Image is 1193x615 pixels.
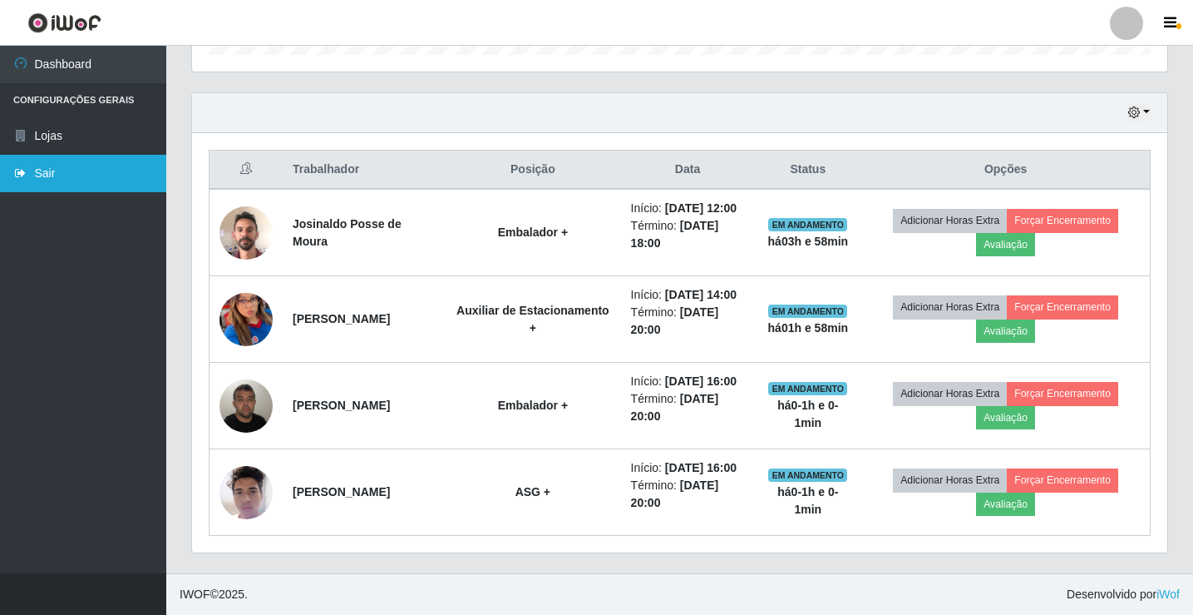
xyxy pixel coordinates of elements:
strong: [PERSON_NAME] [293,312,390,325]
li: Término: [631,390,745,425]
strong: há 0-1 h e 0-1 min [777,399,838,429]
strong: [PERSON_NAME] [293,399,390,412]
button: Adicionar Horas Extra [893,209,1007,232]
li: Início: [631,459,745,477]
time: [DATE] 16:00 [665,461,737,474]
strong: Embalador + [498,226,568,239]
span: EM ANDAMENTO [768,469,847,482]
button: Forçar Encerramento [1007,469,1118,492]
img: CoreUI Logo [27,12,101,33]
strong: Auxiliar de Estacionamento + [456,304,609,335]
button: Forçar Encerramento [1007,295,1118,319]
img: 1756911875276.jpeg [219,261,273,377]
button: Adicionar Horas Extra [893,469,1007,492]
img: 1714957062897.jpeg [219,370,273,441]
button: Forçar Encerramento [1007,382,1118,405]
th: Trabalhador [283,151,445,190]
li: Início: [631,200,745,217]
li: Término: [631,304,745,339]
strong: Embalador + [498,399,568,412]
th: Data [621,151,755,190]
button: Forçar Encerramento [1007,209,1118,232]
th: Opções [861,151,1150,190]
li: Término: [631,477,745,512]
li: Início: [631,286,745,304]
strong: há 01 h e 58 min [768,321,849,335]
button: Avaliação [976,406,1035,429]
button: Adicionar Horas Extra [893,382,1007,405]
button: Adicionar Horas Extra [893,295,1007,319]
button: Avaliação [976,493,1035,516]
img: 1725546046209.jpeg [219,457,273,528]
button: Avaliação [976,320,1035,343]
img: 1749319622853.jpeg [219,197,273,268]
button: Avaliação [976,233,1035,256]
time: [DATE] 14:00 [665,288,737,301]
strong: há 0-1 h e 0-1 min [777,485,838,516]
a: iWof [1156,588,1180,601]
span: IWOF [180,588,210,601]
th: Status [754,151,861,190]
strong: há 03 h e 58 min [768,235,849,248]
li: Início: [631,373,745,390]
span: EM ANDAMENTO [768,382,847,395]
th: Posição [445,151,621,190]
li: Término: [631,217,745,252]
strong: Josinaldo Posse de Moura [293,217,402,248]
time: [DATE] 12:00 [665,201,737,215]
span: EM ANDAMENTO [768,218,847,231]
strong: [PERSON_NAME] [293,485,390,498]
span: © 2025 . [180,586,248,603]
strong: ASG + [515,485,550,498]
time: [DATE] 16:00 [665,374,737,388]
span: EM ANDAMENTO [768,305,847,318]
span: Desenvolvido por [1067,586,1180,603]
